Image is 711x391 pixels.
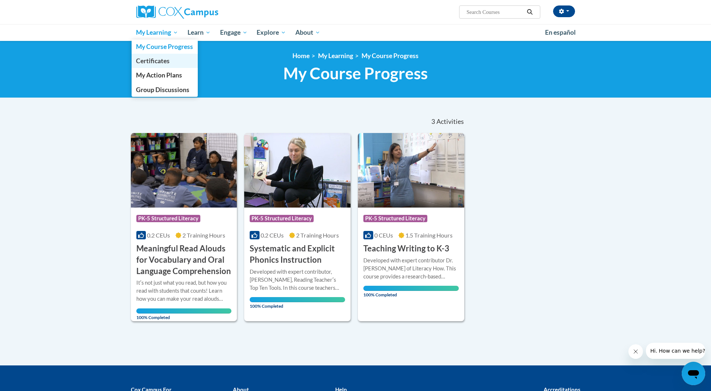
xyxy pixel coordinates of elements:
div: Your progress [136,308,232,314]
span: 3 [431,118,435,126]
div: Main menu [125,24,586,41]
span: Certificates [136,57,170,65]
button: Search [524,8,535,16]
iframe: Close message [628,344,643,359]
a: About [291,24,325,41]
span: 2 Training Hours [296,232,339,239]
span: My Course Progress [283,64,428,83]
a: Learn [183,24,215,41]
a: Certificates [132,54,198,68]
a: My Learning [318,52,353,60]
div: Developed with expert contributor, [PERSON_NAME], Reading Teacherʹs Top Ten Tools. In this course... [250,268,345,292]
a: My Action Plans [132,68,198,82]
a: Explore [252,24,291,41]
div: Your progress [250,297,345,302]
a: Course LogoPK-5 Structured Literacy0.2 CEUs2 Training Hours Systematic and Explicit Phonics Instr... [244,133,351,321]
div: Your progress [363,286,459,291]
span: PK-5 Structured Literacy [250,215,314,222]
h3: Systematic and Explicit Phonics Instruction [250,243,345,266]
h3: Teaching Writing to K-3 [363,243,449,254]
span: 100% Completed [363,286,459,297]
span: 0.2 CEUs [261,232,284,239]
button: Account Settings [553,5,575,17]
iframe: Message from company [646,343,705,359]
span: My Learning [136,28,178,37]
span: Explore [257,28,286,37]
span: PK-5 Structured Literacy [363,215,427,222]
span: En español [545,29,576,36]
span: Learn [188,28,211,37]
div: Itʹs not just what you read, but how you read with students that counts! Learn how you can make y... [136,279,232,303]
span: About [295,28,320,37]
a: Course LogoPK-5 Structured Literacy0.2 CEUs2 Training Hours Meaningful Read Alouds for Vocabulary... [131,133,237,321]
a: Engage [215,24,252,41]
div: Developed with expert contributor Dr. [PERSON_NAME] of Literacy How. This course provides a resea... [363,257,459,281]
a: Course LogoPK-5 Structured Literacy0 CEUs1.5 Training Hours Teaching Writing to K-3Developed with... [358,133,464,321]
span: 0 CEUs [374,232,393,239]
span: My Course Progress [136,43,193,50]
span: My Action Plans [136,71,182,79]
span: Group Discussions [136,86,189,94]
iframe: Button to launch messaging window [682,362,705,385]
a: Cox Campus [136,5,275,19]
img: Cox Campus [136,5,218,19]
a: Home [292,52,310,60]
a: My Learning [132,24,183,41]
span: 2 Training Hours [182,232,225,239]
a: My Course Progress [362,52,419,60]
span: Activities [436,118,464,126]
h3: Meaningful Read Alouds for Vocabulary and Oral Language Comprehension [136,243,232,277]
span: 1.5 Training Hours [405,232,453,239]
img: Course Logo [131,133,237,208]
span: PK-5 Structured Literacy [136,215,200,222]
span: 0.2 CEUs [147,232,170,239]
a: En español [540,25,580,40]
a: Group Discussions [132,83,198,97]
img: Course Logo [244,133,351,208]
span: 100% Completed [136,308,232,320]
span: Engage [220,28,247,37]
span: 100% Completed [250,297,345,309]
img: Course Logo [358,133,464,208]
input: Search Courses [466,8,524,16]
a: My Course Progress [132,39,198,54]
